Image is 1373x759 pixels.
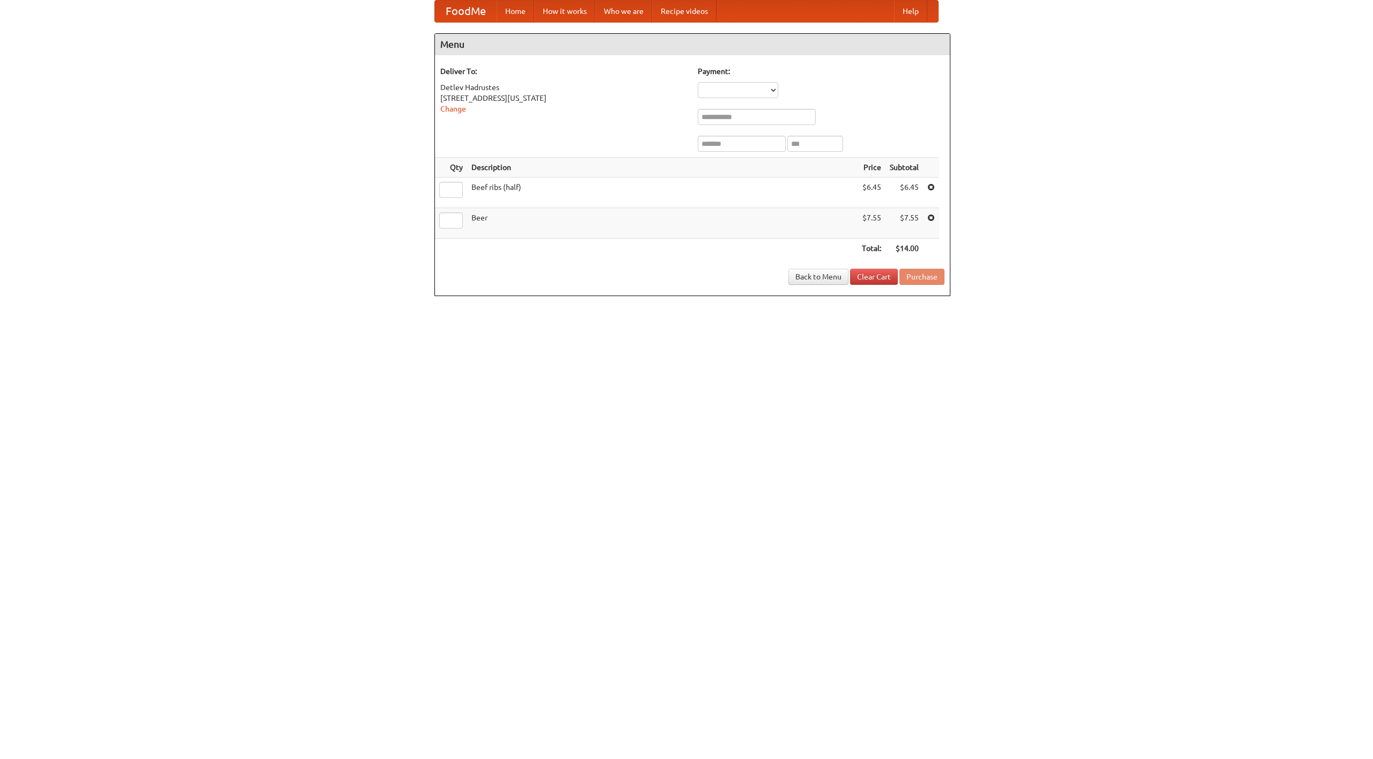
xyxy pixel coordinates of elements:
th: Price [858,158,885,178]
th: $14.00 [885,239,923,259]
th: Description [467,158,858,178]
td: $7.55 [858,208,885,239]
h4: Menu [435,34,950,55]
h5: Payment: [698,66,944,77]
div: Detlev Hadrustes [440,82,687,93]
td: $7.55 [885,208,923,239]
button: Purchase [899,269,944,285]
a: FoodMe [435,1,497,22]
th: Qty [435,158,467,178]
div: [STREET_ADDRESS][US_STATE] [440,93,687,104]
td: Beer [467,208,858,239]
a: Recipe videos [652,1,717,22]
td: $6.45 [858,178,885,208]
a: Who we are [595,1,652,22]
a: Clear Cart [850,269,898,285]
a: Back to Menu [788,269,848,285]
th: Subtotal [885,158,923,178]
th: Total: [858,239,885,259]
a: How it works [534,1,595,22]
td: $6.45 [885,178,923,208]
a: Change [440,105,466,113]
h5: Deliver To: [440,66,687,77]
a: Help [894,1,927,22]
td: Beef ribs (half) [467,178,858,208]
a: Home [497,1,534,22]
